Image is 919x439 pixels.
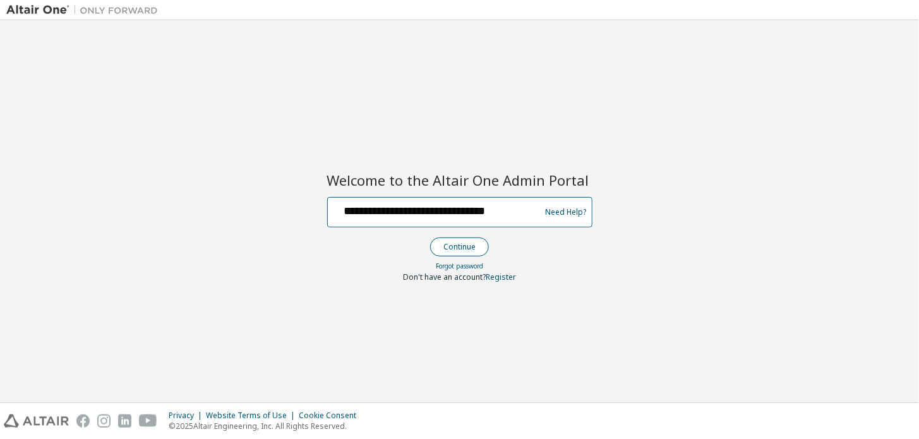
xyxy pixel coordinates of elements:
[403,272,486,282] span: Don't have an account?
[97,414,111,428] img: instagram.svg
[206,411,299,421] div: Website Terms of Use
[139,414,157,428] img: youtube.svg
[169,421,364,431] p: © 2025 Altair Engineering, Inc. All Rights Reserved.
[327,171,592,189] h2: Welcome to the Altair One Admin Portal
[169,411,206,421] div: Privacy
[118,414,131,428] img: linkedin.svg
[299,411,364,421] div: Cookie Consent
[76,414,90,428] img: facebook.svg
[436,262,483,270] a: Forgot password
[486,272,516,282] a: Register
[430,238,489,256] button: Continue
[6,4,164,16] img: Altair One
[4,414,69,428] img: altair_logo.svg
